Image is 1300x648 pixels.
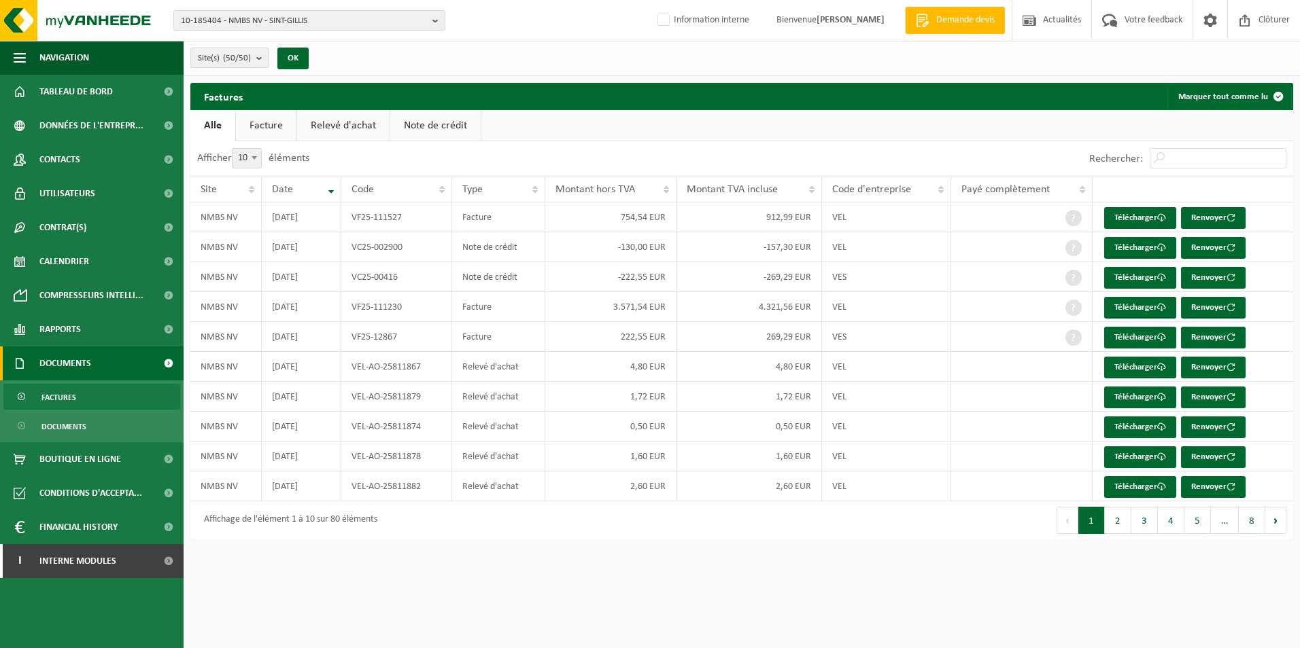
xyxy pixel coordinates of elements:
[817,15,885,25] strong: [PERSON_NAME]
[223,54,251,62] count: (50/50)
[1057,507,1078,534] button: Previous
[677,232,822,262] td: -157,30 EUR
[961,184,1050,195] span: Payé complètement
[190,442,262,471] td: NMBS NV
[822,352,952,382] td: VEL
[1131,507,1158,534] button: 3
[232,148,262,168] span: 10
[545,292,677,322] td: 3.571,54 EUR
[190,48,269,68] button: Site(s)(50/50)
[1104,357,1176,378] a: Télécharger
[545,471,677,501] td: 2,60 EUR
[39,346,91,380] span: Documents
[1167,83,1292,110] button: Marquer tout comme lu
[297,110,390,141] a: Relevé d'achat
[452,292,545,322] td: Facture
[352,184,374,195] span: Code
[555,184,635,195] span: Montant hors TVA
[190,292,262,322] td: NMBS NV
[1211,507,1239,534] span: …
[1104,446,1176,468] a: Télécharger
[1104,297,1176,319] a: Télécharger
[822,412,952,442] td: VEL
[452,202,545,232] td: Facture
[905,7,1005,34] a: Demande devis
[452,262,545,292] td: Note de crédit
[1184,507,1211,534] button: 5
[1181,297,1246,319] button: Renvoyer
[262,412,341,442] td: [DATE]
[1158,507,1184,534] button: 4
[197,153,309,164] label: Afficher éléments
[1181,416,1246,438] button: Renvoyer
[341,292,452,322] td: VF25-111230
[545,382,677,412] td: 1,72 EUR
[462,184,483,195] span: Type
[14,544,26,578] span: I
[677,412,822,442] td: 0,50 EUR
[262,292,341,322] td: [DATE]
[341,322,452,352] td: VF25-12867
[341,202,452,232] td: VF25-111527
[452,352,545,382] td: Relevé d'achat
[173,10,445,31] button: 10-185404 - NMBS NV - SINT-GILLIS
[677,292,822,322] td: 4.321,56 EUR
[39,278,143,312] span: Compresseurs intelli...
[677,352,822,382] td: 4,80 EUR
[41,414,86,439] span: Documents
[545,232,677,262] td: -130,00 EUR
[39,442,121,476] span: Boutique en ligne
[1104,237,1176,259] a: Télécharger
[341,352,452,382] td: VEL-AO-25811867
[39,41,89,75] span: Navigation
[1078,507,1105,534] button: 1
[1181,207,1246,229] button: Renvoyer
[190,110,235,141] a: Alle
[1181,267,1246,289] button: Renvoyer
[1181,327,1246,348] button: Renvoyer
[341,471,452,501] td: VEL-AO-25811882
[190,262,262,292] td: NMBS NV
[933,14,998,27] span: Demande devis
[3,413,180,439] a: Documents
[39,75,113,109] span: Tableau de bord
[452,471,545,501] td: Relevé d'achat
[677,202,822,232] td: 912,99 EUR
[822,292,952,322] td: VEL
[1239,507,1265,534] button: 8
[3,384,180,410] a: Factures
[1181,386,1246,408] button: Renvoyer
[262,202,341,232] td: [DATE]
[341,442,452,471] td: VEL-AO-25811878
[1104,327,1176,348] a: Télécharger
[39,312,81,346] span: Rapports
[341,412,452,442] td: VEL-AO-25811874
[1181,446,1246,468] button: Renvoyer
[233,149,261,168] span: 10
[39,245,89,278] span: Calendrier
[687,184,778,195] span: Montant TVA incluse
[545,322,677,352] td: 222,55 EUR
[39,177,95,211] span: Utilisateurs
[341,382,452,412] td: VEL-AO-25811879
[545,202,677,232] td: 754,54 EUR
[677,471,822,501] td: 2,60 EUR
[1089,154,1143,164] label: Rechercher:
[39,211,86,245] span: Contrat(s)
[452,232,545,262] td: Note de crédit
[262,442,341,471] td: [DATE]
[272,184,293,195] span: Date
[277,48,309,69] button: OK
[822,262,952,292] td: VES
[1104,267,1176,289] a: Télécharger
[390,110,481,141] a: Note de crédit
[1181,237,1246,259] button: Renvoyer
[1181,476,1246,498] button: Renvoyer
[1105,507,1131,534] button: 2
[341,232,452,262] td: VC25-002900
[262,232,341,262] td: [DATE]
[1181,357,1246,378] button: Renvoyer
[545,352,677,382] td: 4,80 EUR
[39,109,143,143] span: Données de l'entrepr...
[39,143,80,177] span: Contacts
